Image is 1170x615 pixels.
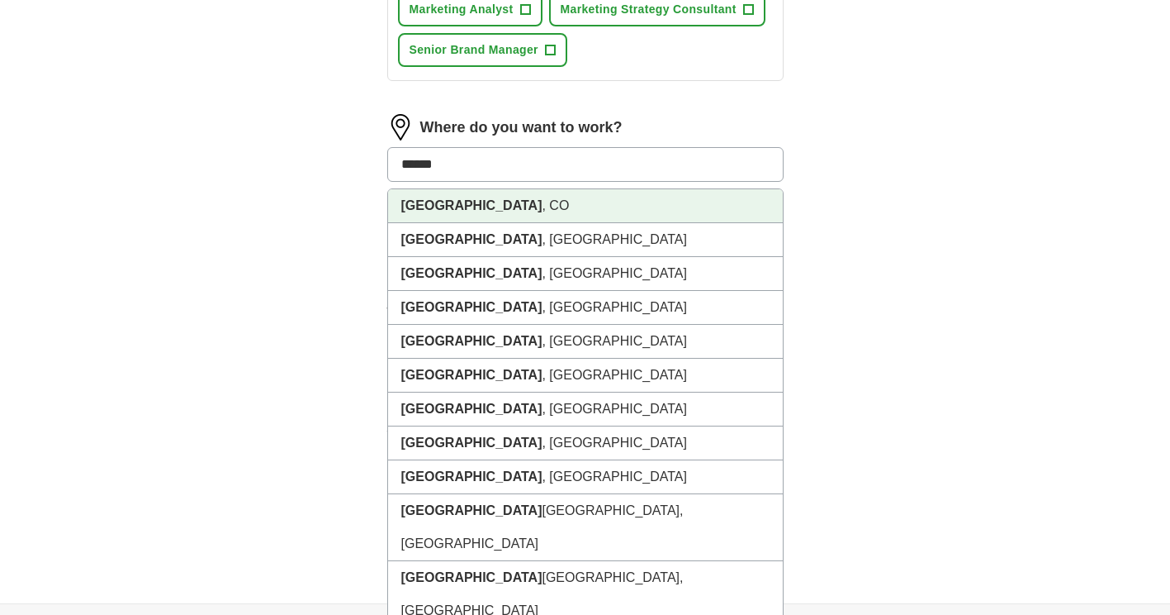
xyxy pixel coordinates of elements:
strong: [GEOGRAPHIC_DATA] [401,232,542,246]
strong: [GEOGRAPHIC_DATA] [401,436,542,450]
strong: [GEOGRAPHIC_DATA] [401,266,542,280]
span: Senior Brand Manager [410,41,538,59]
strong: [GEOGRAPHIC_DATA] [401,402,542,416]
li: , [GEOGRAPHIC_DATA] [388,427,783,460]
strong: [GEOGRAPHIC_DATA] [401,334,542,348]
strong: [GEOGRAPHIC_DATA] [401,300,542,314]
label: Where do you want to work? [420,117,623,139]
li: , [GEOGRAPHIC_DATA] [388,223,783,257]
strong: [GEOGRAPHIC_DATA] [401,470,542,484]
strong: [GEOGRAPHIC_DATA] [401,198,542,212]
strong: [GEOGRAPHIC_DATA] [401,368,542,382]
strong: [GEOGRAPHIC_DATA] [401,570,542,584]
li: , [GEOGRAPHIC_DATA] [388,291,783,325]
span: Marketing Strategy Consultant [561,1,737,18]
li: [GEOGRAPHIC_DATA], [GEOGRAPHIC_DATA] [388,494,783,561]
span: Marketing Analyst [410,1,514,18]
li: , [GEOGRAPHIC_DATA] [388,393,783,427]
li: , [GEOGRAPHIC_DATA] [388,257,783,291]
button: Senior Brand Manager [398,33,567,67]
strong: [GEOGRAPHIC_DATA] [401,503,542,517]
li: , [GEOGRAPHIC_DATA] [388,460,783,494]
img: location.png [387,114,414,141]
li: , [GEOGRAPHIC_DATA] [388,359,783,393]
li: , CO [388,189,783,223]
li: , [GEOGRAPHIC_DATA] [388,325,783,359]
